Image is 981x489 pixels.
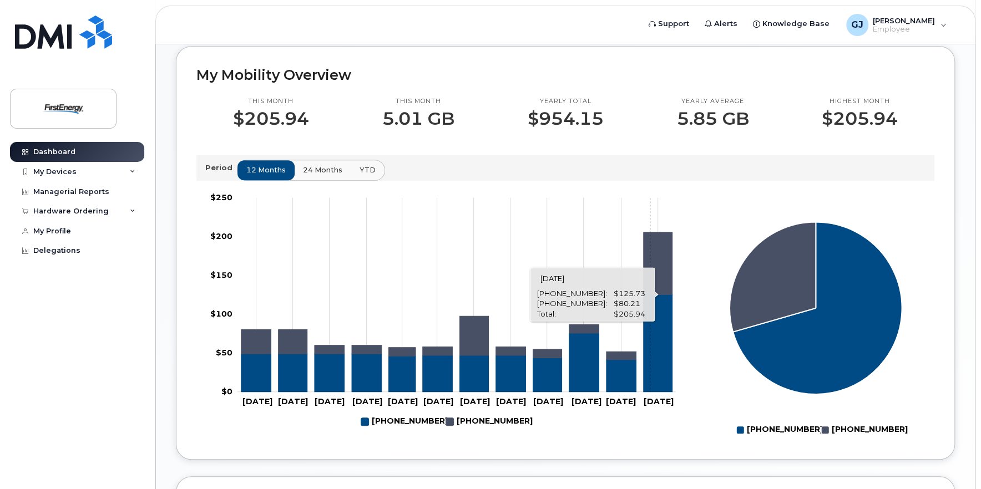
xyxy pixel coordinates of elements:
[851,18,863,32] span: GJ
[676,109,749,129] p: 5.85 GB
[210,231,232,241] tspan: $200
[873,25,935,34] span: Employee
[353,396,383,406] tspan: [DATE]
[572,396,601,406] tspan: [DATE]
[233,97,309,106] p: This month
[527,109,603,129] p: $954.15
[241,232,672,360] g: 330-907-7527
[242,396,272,406] tspan: [DATE]
[278,396,308,406] tspan: [DATE]
[676,97,749,106] p: Yearly average
[658,18,689,29] span: Support
[822,109,898,129] p: $205.94
[205,162,237,173] p: Period
[933,441,973,481] iframe: Messenger Launcher
[714,18,737,29] span: Alerts
[361,412,533,431] g: Legend
[446,412,533,431] g: 330-907-7527
[221,386,232,396] tspan: $0
[736,421,908,439] g: Legend
[303,165,342,175] span: 24 months
[697,13,745,35] a: Alerts
[644,396,674,406] tspan: [DATE]
[822,97,898,106] p: Highest month
[360,165,376,175] span: YTD
[210,192,676,431] g: Chart
[233,109,309,129] p: $205.94
[533,396,563,406] tspan: [DATE]
[388,396,418,406] tspan: [DATE]
[361,412,448,431] g: 330-612-7916
[241,294,672,392] g: 330-612-7916
[873,16,935,25] span: [PERSON_NAME]
[382,109,454,129] p: 5.01 GB
[730,222,908,439] g: Chart
[527,97,603,106] p: Yearly total
[210,270,232,280] tspan: $150
[382,97,454,106] p: This month
[216,348,232,358] tspan: $50
[641,13,697,35] a: Support
[745,13,837,35] a: Knowledge Base
[606,396,636,406] tspan: [DATE]
[838,14,954,36] div: Geyer, Jennifer L.
[210,192,232,202] tspan: $250
[762,18,830,29] span: Knowledge Base
[730,222,902,394] g: Series
[315,396,345,406] tspan: [DATE]
[196,67,934,83] h2: My Mobility Overview
[210,309,232,319] tspan: $100
[423,396,453,406] tspan: [DATE]
[460,396,490,406] tspan: [DATE]
[496,396,526,406] tspan: [DATE]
